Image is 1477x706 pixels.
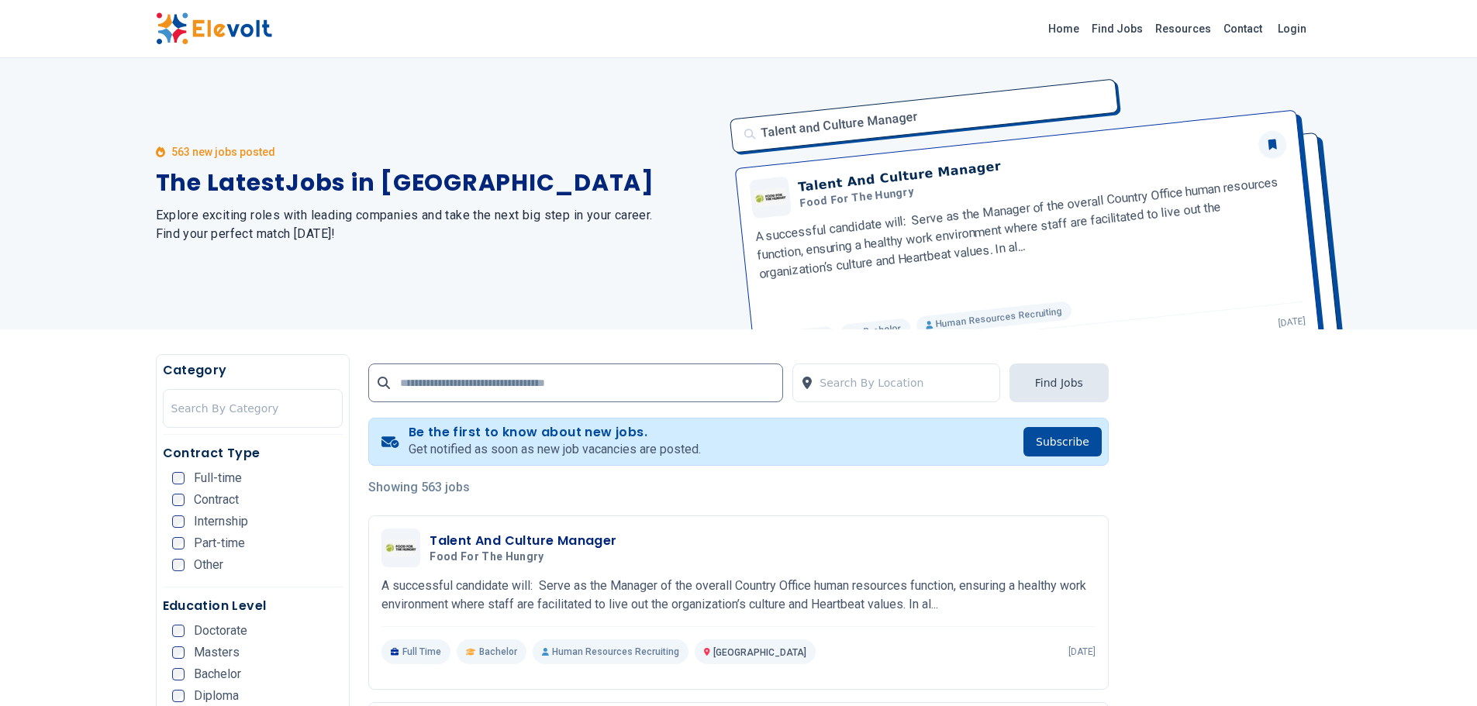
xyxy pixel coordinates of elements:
[172,646,185,659] input: Masters
[194,668,241,680] span: Bachelor
[163,597,343,615] h5: Education Level
[172,559,185,571] input: Other
[156,12,272,45] img: Elevolt
[194,494,239,506] span: Contract
[156,206,720,243] h2: Explore exciting roles with leading companies and take the next big step in your career. Find you...
[194,646,240,659] span: Masters
[1042,16,1085,41] a: Home
[163,444,343,463] h5: Contract Type
[172,537,185,549] input: Part-time
[381,639,450,664] p: Full Time
[409,440,701,459] p: Get notified as soon as new job vacancies are posted.
[1068,646,1096,658] p: [DATE]
[194,537,245,549] span: Part-time
[171,144,275,160] p: 563 new jobs posted
[533,639,688,664] p: Human Resources Recruiting
[430,550,544,564] span: Food for the Hungry
[194,515,248,528] span: Internship
[368,478,1109,497] p: Showing 563 jobs
[409,425,701,440] h4: Be the first to know about new jobs.
[194,690,239,702] span: Diploma
[172,494,185,506] input: Contract
[172,515,185,528] input: Internship
[172,625,185,637] input: Doctorate
[194,559,223,571] span: Other
[194,472,242,484] span: Full-time
[385,539,416,557] img: Food for the Hungry
[172,690,185,702] input: Diploma
[1085,16,1149,41] a: Find Jobs
[713,647,806,658] span: [GEOGRAPHIC_DATA]
[163,361,343,380] h5: Category
[1217,16,1268,41] a: Contact
[381,529,1096,664] a: Food for the HungryTalent And Culture ManagerFood for the HungryA successful candidate will: Serv...
[1268,13,1316,44] a: Login
[172,472,185,484] input: Full-time
[479,646,517,658] span: Bachelor
[1023,427,1102,456] button: Subscribe
[156,169,720,197] h1: The Latest Jobs in [GEOGRAPHIC_DATA]
[1009,363,1109,402] button: Find Jobs
[430,532,616,550] h3: Talent And Culture Manager
[381,577,1096,614] p: A successful candidate will: Serve as the Manager of the overall Country Office human resources f...
[1149,16,1217,41] a: Resources
[194,625,247,637] span: Doctorate
[172,668,185,680] input: Bachelor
